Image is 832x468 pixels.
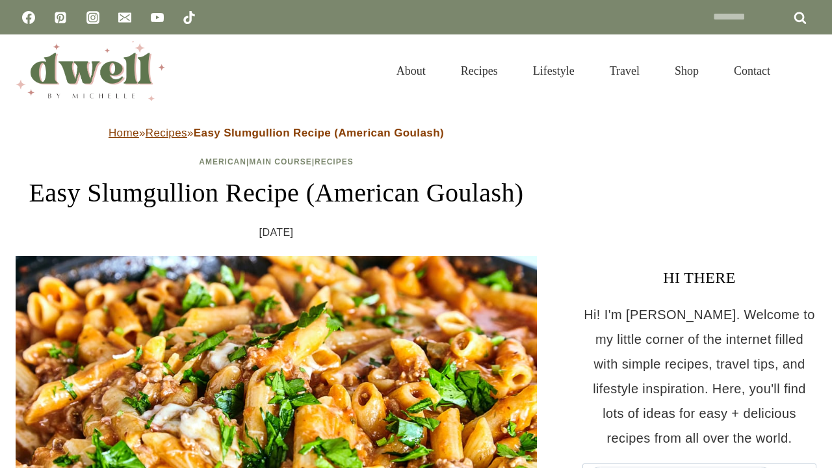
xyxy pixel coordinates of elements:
time: [DATE] [259,223,294,242]
button: View Search Form [794,60,816,82]
nav: Primary Navigation [379,48,788,94]
a: Home [109,127,139,139]
h1: Easy Slumgullion Recipe (American Goulash) [16,174,537,213]
a: Contact [716,48,788,94]
span: » » [109,127,444,139]
a: YouTube [144,5,170,31]
a: Main Course [249,157,311,166]
a: Email [112,5,138,31]
p: Hi! I'm [PERSON_NAME]. Welcome to my little corner of the internet filled with simple recipes, tr... [582,302,816,450]
a: Recipes [443,48,515,94]
span: | | [199,157,353,166]
a: Instagram [80,5,106,31]
a: About [379,48,443,94]
strong: Easy Slumgullion Recipe (American Goulash) [194,127,444,139]
a: Recipes [146,127,187,139]
h3: HI THERE [582,266,816,289]
a: Facebook [16,5,42,31]
a: Pinterest [47,5,73,31]
a: Lifestyle [515,48,592,94]
a: Travel [592,48,657,94]
a: Shop [657,48,716,94]
a: Recipes [315,157,354,166]
a: TikTok [176,5,202,31]
a: American [199,157,246,166]
img: DWELL by michelle [16,41,165,101]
